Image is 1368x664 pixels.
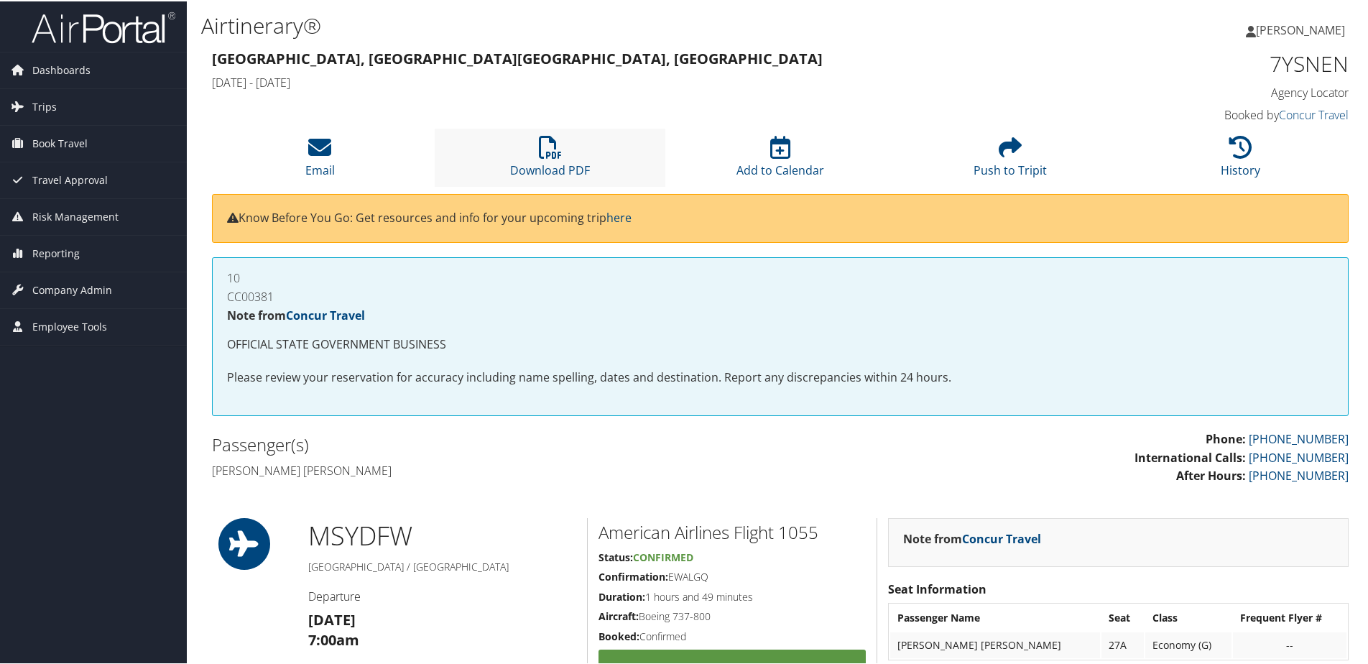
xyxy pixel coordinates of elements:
span: Confirmed [633,549,693,563]
h5: Confirmed [598,628,866,642]
th: Class [1145,604,1231,630]
h4: Agency Locator [1081,83,1349,99]
a: Concur Travel [1279,106,1349,121]
span: [PERSON_NAME] [1256,21,1345,37]
strong: [GEOGRAPHIC_DATA], [GEOGRAPHIC_DATA] [GEOGRAPHIC_DATA], [GEOGRAPHIC_DATA] [212,47,823,67]
strong: Aircraft: [598,608,639,622]
strong: International Calls: [1134,448,1246,464]
strong: Status: [598,549,633,563]
th: Seat [1101,604,1144,630]
td: Economy (G) [1145,631,1231,657]
span: Trips [32,88,57,124]
a: [PHONE_NUMBER] [1249,466,1349,482]
strong: [DATE] [308,609,356,628]
strong: Duration: [598,589,645,602]
h5: [GEOGRAPHIC_DATA] / [GEOGRAPHIC_DATA] [308,558,576,573]
h4: 10 [227,271,1334,282]
h5: 1 hours and 49 minutes [598,589,866,603]
a: Push to Tripit [974,142,1047,177]
h4: Booked by [1081,106,1349,121]
strong: After Hours: [1176,466,1246,482]
h1: 7YSNEN [1081,47,1349,78]
p: Please review your reservation for accuracy including name spelling, dates and destination. Repor... [227,367,1334,386]
a: History [1221,142,1260,177]
a: Concur Travel [286,306,365,322]
strong: Phone: [1206,430,1246,446]
strong: Note from [903,530,1041,545]
span: Employee Tools [32,308,107,343]
span: Dashboards [32,51,91,87]
h5: Boeing 737-800 [598,608,866,622]
strong: Seat Information [888,580,986,596]
a: here [606,208,632,224]
strong: Confirmation: [598,568,668,582]
h4: [DATE] - [DATE] [212,73,1059,89]
a: [PERSON_NAME] [1246,7,1359,50]
a: [PHONE_NUMBER] [1249,430,1349,446]
span: Book Travel [32,124,88,160]
h4: Departure [308,587,576,603]
h5: EWALGQ [598,568,866,583]
span: Risk Management [32,198,119,234]
strong: Note from [227,306,365,322]
h1: MSY DFW [308,517,576,553]
h1: Airtinerary® [201,9,974,40]
strong: 7:00am [308,629,359,648]
th: Passenger Name [890,604,1100,630]
a: Add to Calendar [736,142,824,177]
p: Know Before You Go: Get resources and info for your upcoming trip [227,208,1334,226]
a: Concur Travel [962,530,1041,545]
a: [PHONE_NUMBER] [1249,448,1349,464]
img: airportal-logo.png [32,9,175,43]
h2: Passenger(s) [212,431,769,456]
td: [PERSON_NAME] [PERSON_NAME] [890,631,1100,657]
span: Reporting [32,234,80,270]
h2: American Airlines Flight 1055 [598,519,866,543]
a: Download PDF [510,142,590,177]
td: 27A [1101,631,1144,657]
h4: CC00381 [227,290,1334,301]
th: Frequent Flyer # [1233,604,1346,630]
h4: [PERSON_NAME] [PERSON_NAME] [212,461,769,477]
strong: Booked: [598,628,639,642]
a: Email [305,142,335,177]
div: -- [1240,637,1339,650]
span: Travel Approval [32,161,108,197]
span: Company Admin [32,271,112,307]
p: OFFICIAL STATE GOVERNMENT BUSINESS [227,334,1334,353]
